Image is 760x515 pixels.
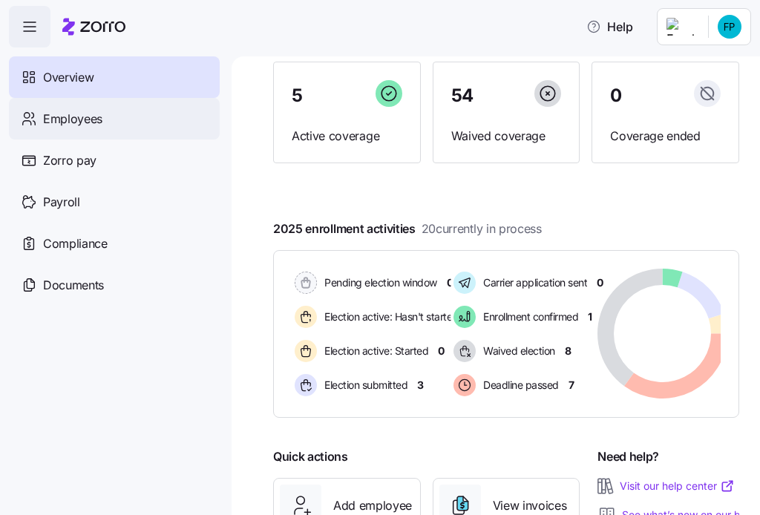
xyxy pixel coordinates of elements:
[43,193,80,211] span: Payroll
[9,181,220,223] a: Payroll
[320,275,437,290] span: Pending election window
[273,447,348,466] span: Quick actions
[43,276,104,295] span: Documents
[320,378,407,393] span: Election submitted
[417,378,424,393] span: 3
[569,378,574,393] span: 7
[9,223,220,264] a: Compliance
[9,98,220,140] a: Employees
[610,87,622,105] span: 0
[666,18,696,36] img: Employer logo
[320,309,459,324] span: Election active: Hasn't started
[493,496,567,515] span: View invoices
[273,220,542,238] span: 2025 enrollment activities
[479,309,578,324] span: Enrollment confirmed
[422,220,542,238] span: 20 currently in process
[320,344,428,358] span: Election active: Started
[586,18,633,36] span: Help
[718,15,741,39] img: a063194f096e0c22758cfeaaec01db59
[43,151,96,170] span: Zorro pay
[479,344,555,358] span: Waived election
[292,127,402,145] span: Active coverage
[620,479,735,493] a: Visit our help center
[574,12,645,42] button: Help
[292,87,303,105] span: 5
[333,496,412,515] span: Add employee
[43,110,102,128] span: Employees
[479,275,587,290] span: Carrier application sent
[451,127,562,145] span: Waived coverage
[565,344,571,358] span: 8
[9,56,220,98] a: Overview
[479,378,559,393] span: Deadline passed
[597,447,659,466] span: Need help?
[451,87,474,105] span: 54
[9,140,220,181] a: Zorro pay
[610,127,721,145] span: Coverage ended
[43,234,108,253] span: Compliance
[9,264,220,306] a: Documents
[43,68,94,87] span: Overview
